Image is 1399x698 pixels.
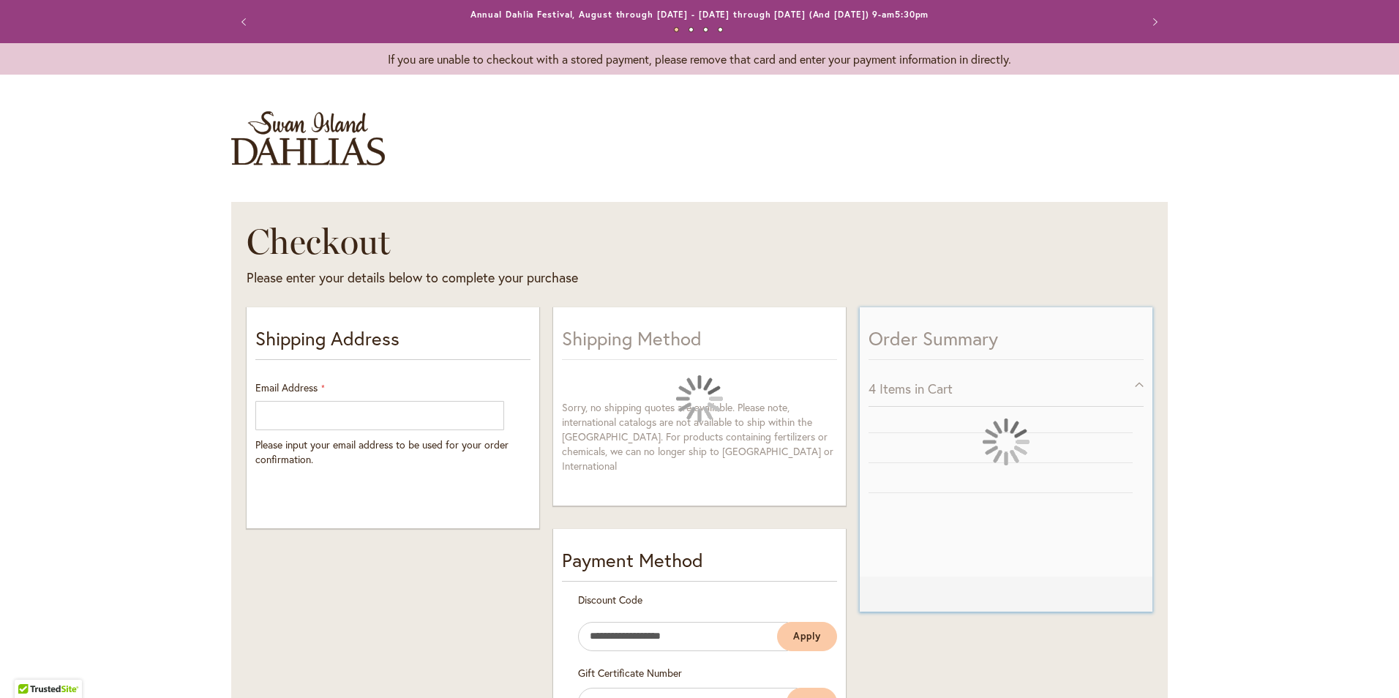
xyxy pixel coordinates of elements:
a: store logo [231,111,385,165]
span: Discount Code [578,593,642,607]
span: Please input your email address to be used for your order confirmation. [255,438,509,466]
button: 2 of 4 [689,27,694,32]
h1: Checkout [247,219,890,263]
span: Email Address [255,380,318,394]
button: 1 of 4 [674,27,679,32]
p: Shipping Address [255,325,530,360]
img: Loading... [983,419,1029,465]
div: Payment Method [562,547,837,582]
div: Please enter your details below to complete your purchase [247,269,890,288]
img: Loading... [676,375,723,422]
button: Apply [777,622,837,651]
button: 4 of 4 [718,27,723,32]
button: Next [1139,7,1168,37]
p: If you are unable to checkout with a stored payment, please remove that card and enter your payme... [231,50,1168,67]
button: 3 of 4 [703,27,708,32]
iframe: Launch Accessibility Center [11,646,52,687]
span: Apply [793,630,821,642]
span: Gift Certificate Number [578,666,682,680]
a: Annual Dahlia Festival, August through [DATE] - [DATE] through [DATE] (And [DATE]) 9-am5:30pm [470,9,929,20]
button: Previous [231,7,260,37]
